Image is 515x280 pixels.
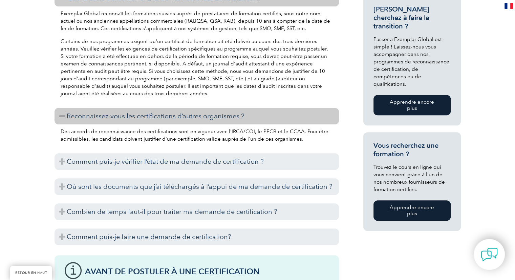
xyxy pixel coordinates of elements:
[61,128,328,142] font: Des accords de reconnaissance des certifications sont en vigueur avec l'IRCA/CQI, le PECB et le C...
[373,200,451,221] a: Apprendre encore plus
[67,182,332,191] font: Où sont les documents que j’ai téléchargés à l’appui de ma demande de certification ?
[505,3,513,9] img: fr
[373,36,449,87] font: Passer à Exemplar Global est simple ! Laissez-nous vous accompagner dans nos programmes de reconn...
[67,112,244,120] font: Reconnaissez-vous les certifications d’autres organismes ?
[390,99,434,111] font: Apprendre encore plus
[67,157,264,165] font: Comment puis-je vérifier l’état de ma demande de certification ?
[61,38,328,97] font: Certains de nos programmes exigent qu'un certificat de formation ait été délivré au cours des tro...
[390,204,434,217] font: Apprendre encore plus
[373,141,438,158] font: Vous recherchez une formation ?
[67,207,277,216] font: Combien de temps faut-il pour traiter ma demande de certification ?
[15,271,47,275] font: RETOUR EN HAUT
[67,233,231,241] font: Comment puis-je faire une demande de certification?
[85,266,260,276] font: Avant de postuler à une certification
[10,266,52,280] a: RETOUR EN HAUT
[373,5,429,30] font: [PERSON_NAME] cherchez à faire la transition ?
[481,246,498,263] img: contact-chat.png
[61,11,330,32] font: Exemplar Global reconnaît les formations suivies auprès de prestataires de formation certifiés, s...
[373,95,451,115] a: Apprendre encore plus
[373,164,445,193] font: Trouvez le cours en ligne qui vous convient grâce à l'un de nos nombreux fournisseurs de formatio...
